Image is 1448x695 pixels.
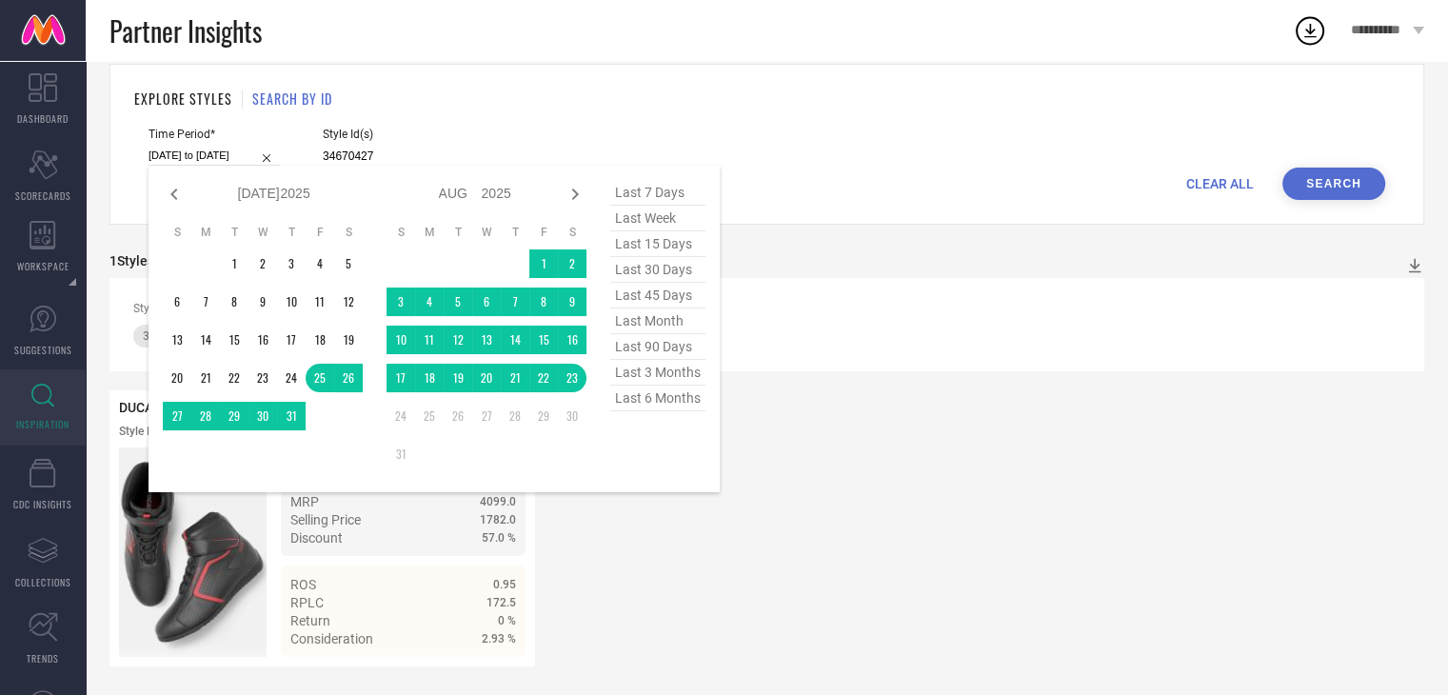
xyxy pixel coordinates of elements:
[334,364,363,392] td: Sat Jul 26 2025
[444,402,472,430] td: Tue Aug 26 2025
[529,326,558,354] td: Fri Aug 15 2025
[220,326,248,354] td: Tue Jul 15 2025
[387,364,415,392] td: Sun Aug 17 2025
[248,364,277,392] td: Wed Jul 23 2025
[387,225,415,240] th: Sunday
[387,402,415,430] td: Sun Aug 24 2025
[277,402,306,430] td: Thu Jul 31 2025
[163,288,191,316] td: Sun Jul 06 2025
[323,128,599,141] span: Style Id(s)
[610,257,705,283] span: last 30 days
[109,253,154,268] div: 1 Styles
[220,225,248,240] th: Tuesday
[133,302,1400,315] div: Style Ids
[191,326,220,354] td: Mon Jul 14 2025
[191,225,220,240] th: Monday
[1282,168,1385,200] button: Search
[480,495,516,508] span: 4099.0
[290,494,319,509] span: MRP
[119,447,267,657] img: Style preview image
[17,259,69,273] span: WORKSPACE
[248,402,277,430] td: Wed Jul 30 2025
[1186,176,1254,191] span: CLEAR ALL
[290,631,373,646] span: Consideration
[248,288,277,316] td: Wed Jul 09 2025
[109,11,262,50] span: Partner Insights
[163,183,186,206] div: Previous month
[290,595,324,610] span: RPLC
[558,249,586,278] td: Sat Aug 02 2025
[119,425,213,438] div: Style ID: 34670427
[529,225,558,240] th: Friday
[252,89,332,109] h1: SEARCH BY ID
[163,225,191,240] th: Sunday
[454,665,516,681] a: Details
[529,249,558,278] td: Fri Aug 01 2025
[501,225,529,240] th: Thursday
[480,513,516,526] span: 1782.0
[415,225,444,240] th: Monday
[306,225,334,240] th: Friday
[191,402,220,430] td: Mon Jul 28 2025
[529,402,558,430] td: Fri Aug 29 2025
[486,596,516,609] span: 172.5
[248,249,277,278] td: Wed Jul 02 2025
[191,288,220,316] td: Mon Jul 07 2025
[610,334,705,360] span: last 90 days
[16,417,69,431] span: INSPIRATION
[610,386,705,411] span: last 6 months
[482,632,516,645] span: 2.93 %
[387,440,415,468] td: Sun Aug 31 2025
[306,326,334,354] td: Fri Jul 18 2025
[558,326,586,354] td: Sat Aug 16 2025
[415,326,444,354] td: Mon Aug 11 2025
[564,183,586,206] div: Next month
[498,614,516,627] span: 0 %
[334,326,363,354] td: Sat Jul 19 2025
[610,180,705,206] span: last 7 days
[220,402,248,430] td: Tue Jul 29 2025
[163,402,191,430] td: Sun Jul 27 2025
[220,288,248,316] td: Tue Jul 08 2025
[248,326,277,354] td: Wed Jul 16 2025
[529,364,558,392] td: Fri Aug 22 2025
[444,326,472,354] td: Tue Aug 12 2025
[277,249,306,278] td: Thu Jul 03 2025
[277,326,306,354] td: Thu Jul 17 2025
[558,402,586,430] td: Sat Aug 30 2025
[482,531,516,545] span: 57.0 %
[501,402,529,430] td: Thu Aug 28 2025
[277,364,306,392] td: Thu Jul 24 2025
[306,364,334,392] td: Fri Jul 25 2025
[501,326,529,354] td: Thu Aug 14 2025
[493,578,516,591] span: 0.95
[334,288,363,316] td: Sat Jul 12 2025
[415,288,444,316] td: Mon Aug 04 2025
[444,364,472,392] td: Tue Aug 19 2025
[610,206,705,231] span: last week
[290,512,361,527] span: Selling Price
[220,364,248,392] td: Tue Jul 22 2025
[119,447,267,657] div: Click to view image
[472,402,501,430] td: Wed Aug 27 2025
[306,288,334,316] td: Fri Jul 11 2025
[1293,13,1327,48] div: Open download list
[13,497,72,511] span: CDC INSIGHTS
[444,225,472,240] th: Tuesday
[415,364,444,392] td: Mon Aug 18 2025
[610,283,705,308] span: last 45 days
[15,575,71,589] span: COLLECTIONS
[191,364,220,392] td: Mon Jul 21 2025
[14,343,72,357] span: SUGGESTIONS
[143,329,196,343] span: 34670427
[163,364,191,392] td: Sun Jul 20 2025
[290,613,330,628] span: Return
[149,128,280,141] span: Time Period*
[387,326,415,354] td: Sun Aug 10 2025
[306,249,334,278] td: Fri Jul 04 2025
[334,225,363,240] th: Saturday
[149,146,280,166] input: Select time period
[472,326,501,354] td: Wed Aug 13 2025
[415,402,444,430] td: Mon Aug 25 2025
[323,146,599,168] input: Enter comma separated style ids e.g. 12345, 67890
